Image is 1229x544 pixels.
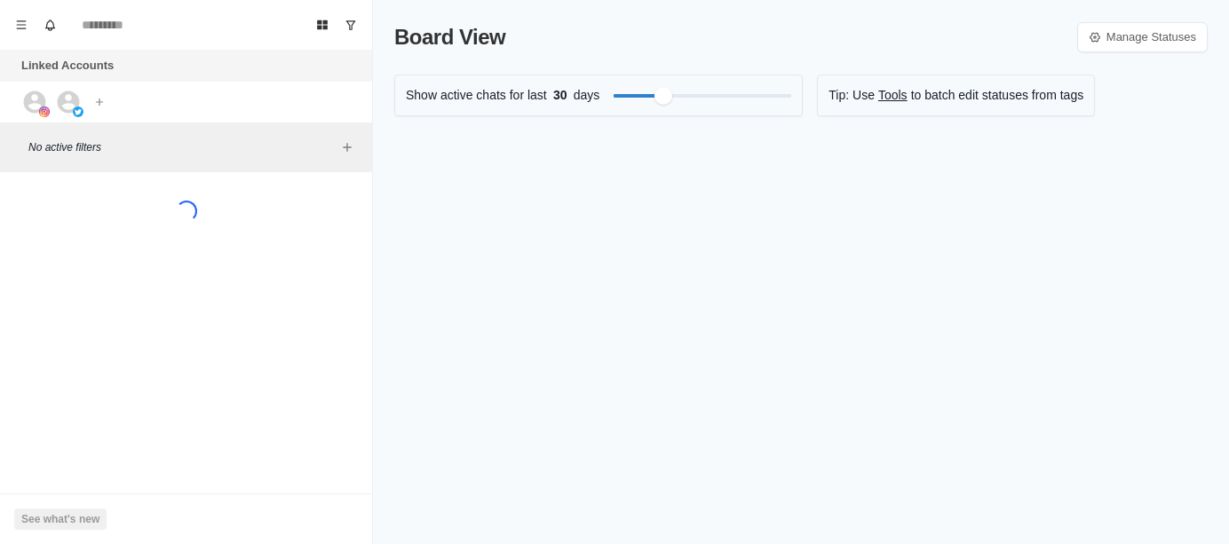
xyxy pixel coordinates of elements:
[1077,22,1208,52] a: Manage Statuses
[406,86,547,105] p: Show active chats for last
[73,106,83,117] img: picture
[337,11,365,39] button: Show unread conversations
[14,509,107,530] button: See what's new
[878,86,908,105] a: Tools
[547,86,574,105] span: 30
[829,86,875,105] p: Tip: Use
[394,21,505,53] p: Board View
[28,139,337,155] p: No active filters
[89,91,110,113] button: Add account
[308,11,337,39] button: Board View
[39,106,50,117] img: picture
[911,86,1084,105] p: to batch edit statuses from tags
[7,11,36,39] button: Menu
[337,137,358,158] button: Add filters
[36,11,64,39] button: Notifications
[574,86,600,105] p: days
[654,87,672,105] div: Filter by activity days
[21,57,114,75] p: Linked Accounts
